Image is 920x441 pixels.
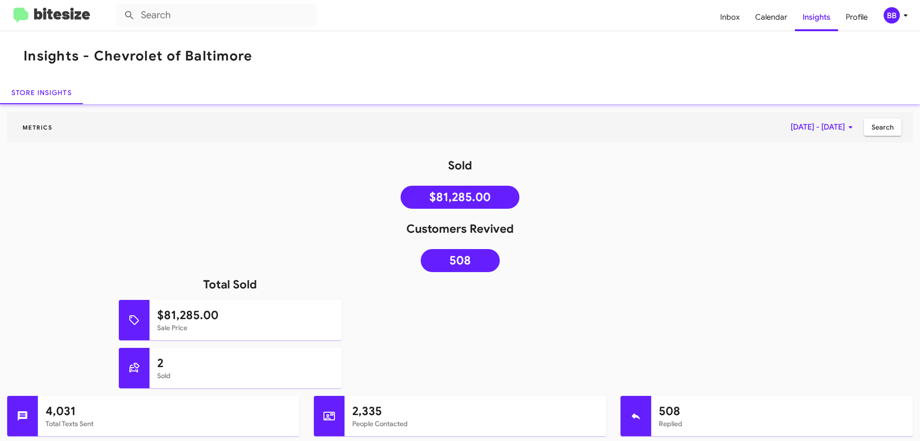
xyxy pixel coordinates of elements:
span: $81,285.00 [429,192,491,202]
div: BB [884,7,900,24]
mat-card-subtitle: Sale Price [157,323,334,333]
h1: 508 [659,404,905,419]
mat-card-subtitle: Sold [157,371,334,381]
input: Search [116,4,317,27]
h1: 4,031 [46,404,292,419]
a: Profile [838,3,875,31]
a: Insights [795,3,838,31]
a: Inbox [713,3,747,31]
mat-card-subtitle: Total Texts Sent [46,419,292,429]
span: [DATE] - [DATE] [791,119,856,136]
a: Calendar [747,3,795,31]
h1: 2 [157,356,334,371]
span: 508 [449,256,471,265]
h1: $81,285.00 [157,308,334,323]
span: Metrics [15,124,60,131]
h1: Insights - Chevrolet of Baltimore [23,48,252,64]
span: Search [872,119,894,136]
mat-card-subtitle: People Contacted [352,419,598,429]
button: Search [864,119,901,136]
button: BB [875,7,909,24]
h1: 2,335 [352,404,598,419]
button: [DATE] - [DATE] [783,119,864,136]
mat-card-subtitle: Replied [659,419,905,429]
